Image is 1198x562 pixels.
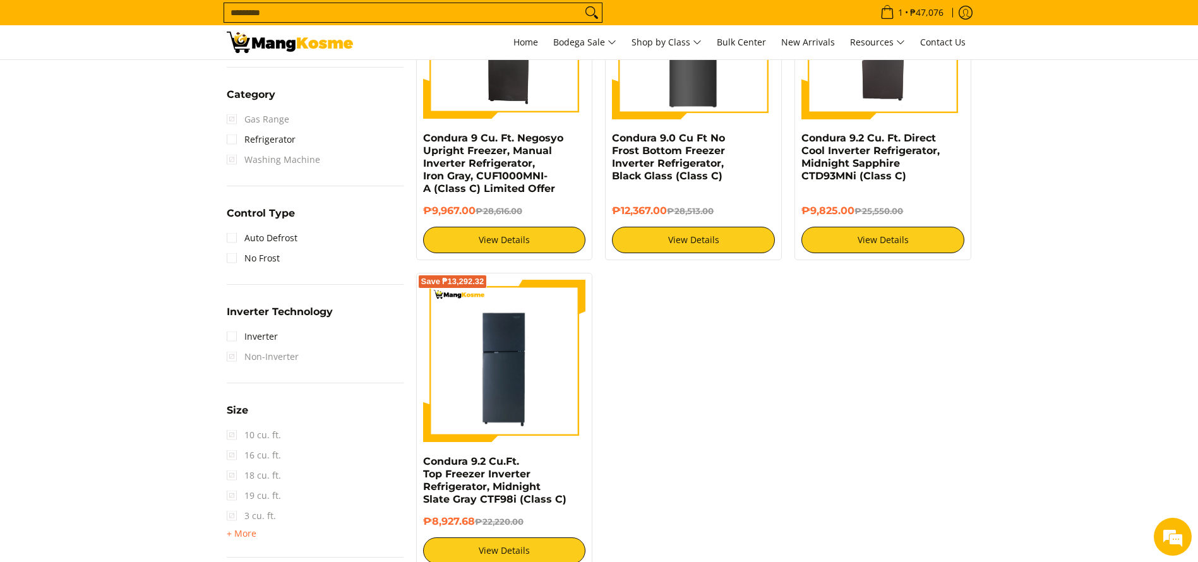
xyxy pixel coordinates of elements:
span: Control Type [227,208,295,218]
a: View Details [801,227,964,253]
a: Inverter [227,326,278,347]
a: Condura 9.0 Cu Ft No Frost Bottom Freezer Inverter Refrigerator, Black Glass (Class C) [612,132,725,182]
img: Class C Home &amp; Business Appliances: Up to 70% Off l Mang Kosme [227,32,353,53]
a: View Details [612,227,775,253]
span: 1 [896,8,905,17]
textarea: Type your message and hit 'Enter' [6,345,241,389]
span: Non-Inverter [227,347,299,367]
span: Home [513,36,538,48]
span: We're online! [73,159,174,287]
summary: Open [227,405,248,425]
span: Shop by Class [632,35,702,51]
summary: Open [227,307,333,326]
span: Contact Us [920,36,966,48]
h6: ₱12,367.00 [612,205,775,217]
a: Shop by Class [625,25,708,59]
a: Resources [844,25,911,59]
span: Gas Range [227,109,289,129]
summary: Open [227,526,256,541]
span: ₱47,076 [908,8,945,17]
a: Home [507,25,544,59]
del: ₱28,616.00 [476,206,522,216]
span: 16 cu. ft. [227,445,281,465]
span: 3 cu. ft. [227,506,276,526]
span: 18 cu. ft. [227,465,281,486]
nav: Main Menu [366,25,972,59]
div: Minimize live chat window [207,6,237,37]
a: Condura 9 Cu. Ft. Negosyo Upright Freezer, Manual Inverter Refrigerator, Iron Gray, CUF1000MNI-A ... [423,132,563,194]
a: Auto Defrost [227,228,297,248]
span: Bodega Sale [553,35,616,51]
span: New Arrivals [781,36,835,48]
span: Size [227,405,248,416]
span: 19 cu. ft. [227,486,281,506]
h6: ₱9,825.00 [801,205,964,217]
button: Search [582,3,602,22]
a: No Frost [227,248,280,268]
a: View Details [423,227,586,253]
a: Bulk Center [710,25,772,59]
del: ₱22,220.00 [475,517,524,527]
span: Inverter Technology [227,307,333,317]
span: 10 cu. ft. [227,425,281,445]
a: Refrigerator [227,129,296,150]
span: Washing Machine [227,150,320,170]
summary: Open [227,208,295,228]
h6: ₱9,967.00 [423,205,586,217]
span: Category [227,90,275,100]
a: Contact Us [914,25,972,59]
div: Chat with us now [66,71,212,87]
img: Condura 9.2 Cu.Ft. Top Freezer Inverter Refrigerator, Midnight Slate Gray CTF98i (Class C) [423,280,586,443]
a: Condura 9.2 Cu. Ft. Direct Cool Inverter Refrigerator, Midnight Sapphire CTD93MNi (Class C) [801,132,940,182]
span: Resources [850,35,905,51]
span: + More [227,529,256,539]
span: Save ₱13,292.32 [421,278,484,285]
a: New Arrivals [775,25,841,59]
a: Condura 9.2 Cu.Ft. Top Freezer Inverter Refrigerator, Midnight Slate Gray CTF98i (Class C) [423,455,566,505]
h6: ₱8,927.68 [423,515,586,528]
summary: Open [227,90,275,109]
del: ₱25,550.00 [854,206,903,216]
del: ₱28,513.00 [667,206,714,216]
span: • [877,6,947,20]
span: Bulk Center [717,36,766,48]
a: Bodega Sale [547,25,623,59]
